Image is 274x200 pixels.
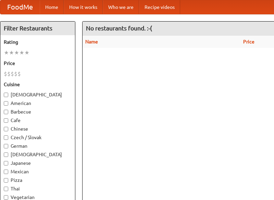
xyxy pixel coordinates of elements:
label: Japanese [4,160,72,166]
input: [DEMOGRAPHIC_DATA] [4,93,8,97]
label: American [4,100,72,107]
input: Pizza [4,178,8,183]
a: Recipe videos [139,0,180,14]
ng-pluralize: No restaurants found. :-( [86,25,152,31]
label: Barbecue [4,108,72,115]
li: ★ [19,49,24,56]
label: Mexican [4,168,72,175]
input: German [4,144,8,148]
input: Vegetarian [4,195,8,200]
li: $ [7,70,11,78]
li: $ [11,70,14,78]
label: Czech / Slovak [4,134,72,141]
input: Mexican [4,170,8,174]
label: Chinese [4,125,72,132]
label: [DEMOGRAPHIC_DATA] [4,91,72,98]
label: Cafe [4,117,72,124]
a: How it works [64,0,103,14]
h5: Cuisine [4,81,72,88]
a: Home [40,0,64,14]
h4: Filter Restaurants [0,22,75,35]
a: FoodMe [0,0,40,14]
li: $ [4,70,7,78]
a: Price [243,39,254,44]
input: American [4,101,8,106]
a: Who we are [103,0,139,14]
li: ★ [14,49,19,56]
h5: Rating [4,39,72,45]
label: Thai [4,185,72,192]
input: Czech / Slovak [4,135,8,140]
li: $ [17,70,21,78]
h5: Price [4,60,72,67]
a: Name [85,39,98,44]
li: ★ [24,49,29,56]
label: [DEMOGRAPHIC_DATA] [4,151,72,158]
input: [DEMOGRAPHIC_DATA] [4,152,8,157]
li: $ [14,70,17,78]
input: Chinese [4,127,8,131]
label: Pizza [4,177,72,184]
input: Barbecue [4,110,8,114]
li: ★ [4,49,9,56]
input: Japanese [4,161,8,165]
li: ★ [9,49,14,56]
input: Thai [4,187,8,191]
label: German [4,143,72,149]
input: Cafe [4,118,8,123]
